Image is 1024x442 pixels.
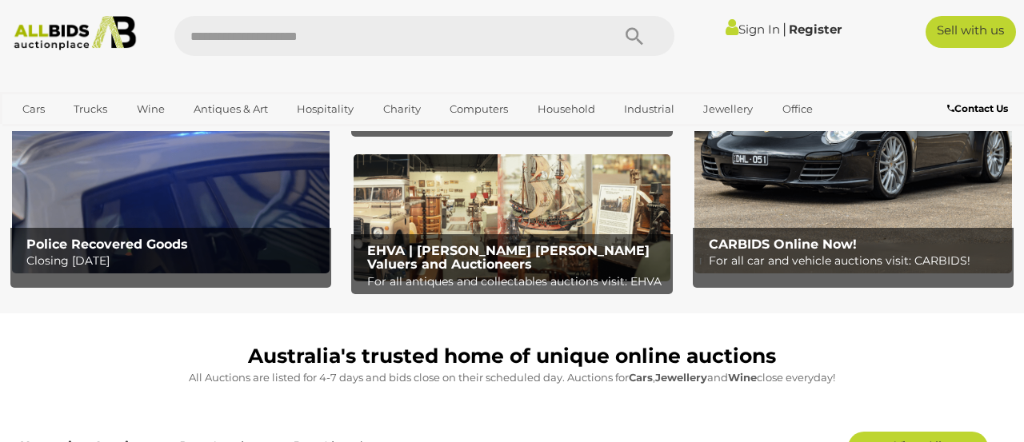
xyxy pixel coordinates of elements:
[527,96,606,122] a: Household
[20,368,1004,387] p: All Auctions are listed for 4-7 days and bids close on their scheduled day. Auctions for , and cl...
[74,122,208,149] a: [GEOGRAPHIC_DATA]
[947,102,1008,114] b: Contact Us
[728,371,757,384] strong: Wine
[12,96,55,122] a: Cars
[926,16,1016,48] a: Sell with us
[373,96,431,122] a: Charity
[126,96,175,122] a: Wine
[7,16,142,50] img: Allbids.com.au
[354,154,671,281] img: EHVA | Evans Hastings Valuers and Auctioneers
[655,371,707,384] strong: Jewellery
[26,237,188,252] b: Police Recovered Goods
[354,154,671,281] a: EHVA | Evans Hastings Valuers and Auctioneers EHVA | [PERSON_NAME] [PERSON_NAME] Valuers and Auct...
[20,345,1004,368] h1: Australia's trusted home of unique online auctions
[726,22,780,37] a: Sign In
[947,100,1012,117] a: Contact Us
[693,96,763,122] a: Jewellery
[709,251,1006,271] p: For all car and vehicle auctions visit: CARBIDS!
[26,251,323,271] p: Closing [DATE]
[782,20,786,38] span: |
[439,96,518,122] a: Computers
[594,16,674,56] button: Search
[367,272,664,292] p: For all antiques and collectables auctions visit: EHVA
[12,122,66,149] a: Sports
[629,371,653,384] strong: Cars
[709,237,857,252] b: CARBIDS Online Now!
[614,96,685,122] a: Industrial
[63,96,118,122] a: Trucks
[183,96,278,122] a: Antiques & Art
[772,96,823,122] a: Office
[286,96,364,122] a: Hospitality
[367,243,650,273] b: EHVA | [PERSON_NAME] [PERSON_NAME] Valuers and Auctioneers
[789,22,842,37] a: Register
